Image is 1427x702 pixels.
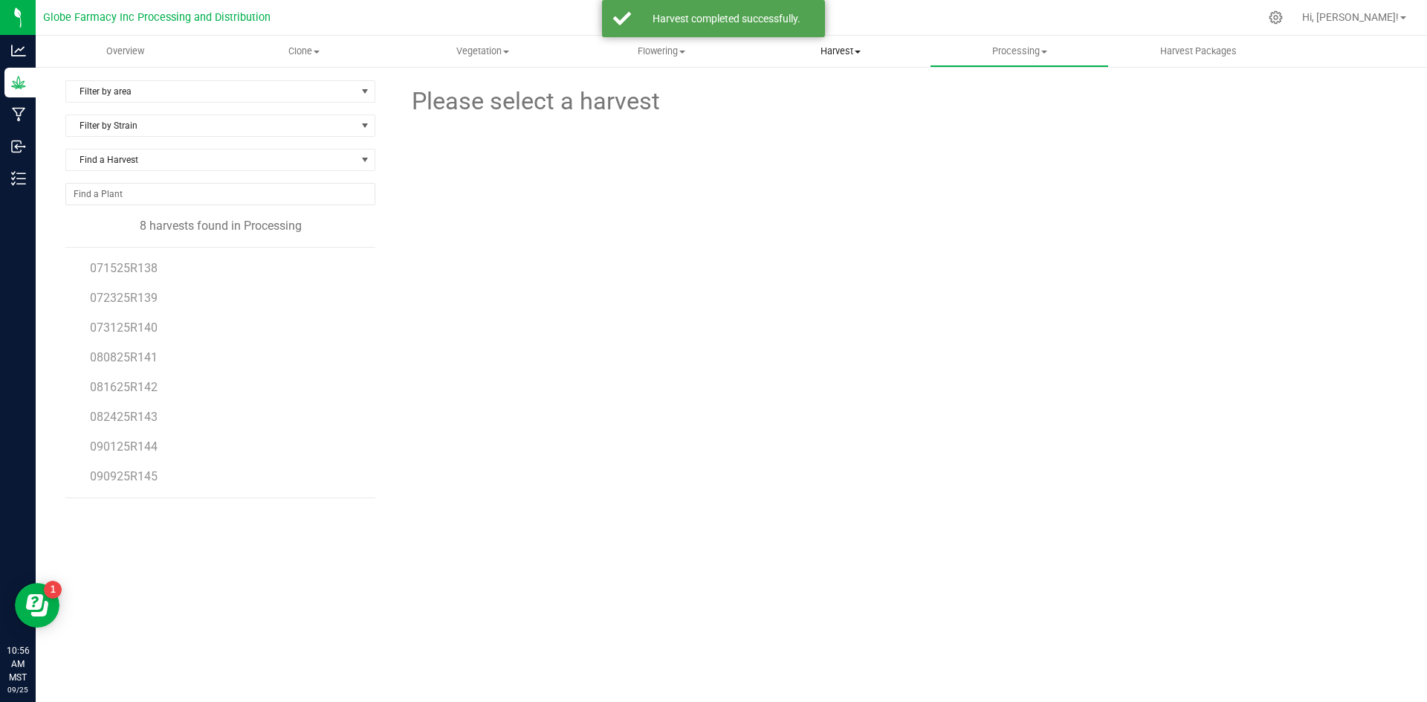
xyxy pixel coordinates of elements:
[215,36,394,67] a: Clone
[356,81,375,102] span: select
[1302,11,1399,23] span: Hi, [PERSON_NAME]!
[36,36,215,67] a: Overview
[216,45,393,58] span: Clone
[393,36,572,67] a: Vegetation
[66,115,356,136] span: Filter by Strain
[90,321,158,335] span: 073125R140
[44,581,62,599] iframe: Resource center unread badge
[90,469,158,483] span: 090925R145
[931,45,1108,58] span: Processing
[66,149,356,170] span: Find a Harvest
[7,644,29,684] p: 10:56 AM MST
[1109,36,1288,67] a: Harvest Packages
[15,583,59,628] iframe: Resource center
[572,36,751,67] a: Flowering
[752,45,930,58] span: Harvest
[7,684,29,695] p: 09/25
[86,45,164,58] span: Overview
[1140,45,1257,58] span: Harvest Packages
[1266,10,1285,25] div: Manage settings
[90,380,158,394] span: 081625R142
[90,291,158,305] span: 072325R139
[90,410,158,424] span: 082425R143
[930,36,1109,67] a: Processing
[65,217,375,235] div: 8 harvests found in Processing
[410,83,660,120] span: Please select a harvest
[394,45,572,58] span: Vegetation
[90,350,158,364] span: 080825R141
[90,261,158,275] span: 071525R138
[11,43,26,58] inline-svg: Analytics
[11,107,26,122] inline-svg: Manufacturing
[639,11,814,26] div: Harvest completed successfully.
[11,75,26,90] inline-svg: Grow
[751,36,931,67] a: Harvest
[43,11,271,24] span: Globe Farmacy Inc Processing and Distribution
[11,139,26,154] inline-svg: Inbound
[66,184,375,205] input: NO DATA FOUND
[90,439,158,454] span: 090125R144
[573,45,751,58] span: Flowering
[11,171,26,186] inline-svg: Inventory
[66,81,356,102] span: Filter by area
